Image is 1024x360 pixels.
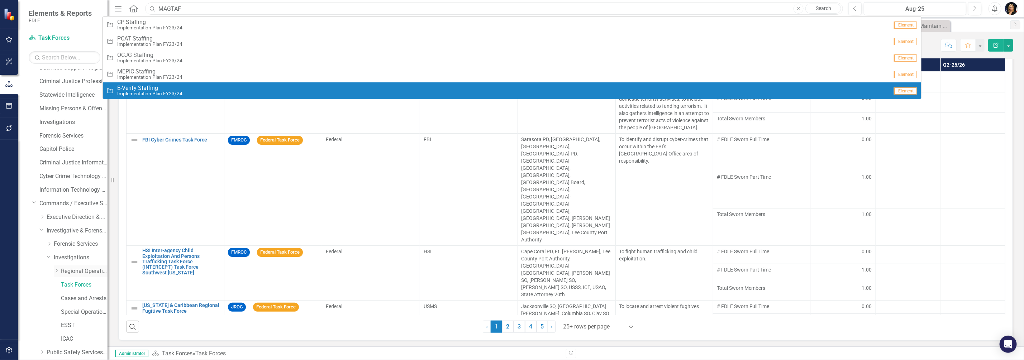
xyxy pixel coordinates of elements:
[103,49,921,66] a: OCJG StaffingImplementation Plan FY23/24Element
[717,303,807,310] span: # FDLE Sworn Full Time
[420,301,518,340] td: Double-Click to Edit
[228,136,250,145] span: FMROC
[115,350,148,357] span: Administrator
[491,321,502,333] span: 1
[117,91,182,96] small: Implementation Plan FY23/24
[47,227,108,235] a: Investigative & Forensic Services Command
[940,171,1005,208] td: Double-Click to Edit
[862,173,872,181] span: 1.00
[940,301,1005,314] td: Double-Click to Edit
[322,246,420,301] td: Double-Click to Edit
[619,74,710,131] p: To identify and target for prosecution, organized groups and individuals responsible for internat...
[29,9,92,18] span: Elements & Reports
[876,314,940,327] td: Double-Click to Edit
[717,211,807,218] span: Total Sworn Members
[322,301,420,340] td: Double-Click to Edit
[615,301,713,340] td: Double-Click to Edit
[537,321,548,333] a: 5
[876,301,940,314] td: Double-Click to Edit
[61,335,108,343] a: ICAC
[717,136,807,143] span: # FDLE Sworn Full Time
[615,134,713,246] td: Double-Click to Edit
[876,246,940,264] td: Double-Click to Edit
[940,314,1005,327] td: Double-Click to Edit
[811,171,876,208] td: Double-Click to Edit
[322,72,420,134] td: Double-Click to Edit
[615,72,713,134] td: Double-Click to Edit
[39,172,108,181] a: Cyber Crime Technology & Telecommunications
[811,264,876,282] td: Double-Click to Edit
[424,303,437,309] span: USMS
[326,303,342,309] span: Federal
[117,25,182,30] small: Implementation Plan FY23/24
[103,66,921,82] a: MEPIC StaffingImplementation Plan FY23/24Element
[29,34,100,42] a: Task Forces
[518,134,615,246] td: Double-Click to Edit
[713,134,811,171] td: Double-Click to Edit
[127,134,224,246] td: Double-Click to Edit Right Click for Context Menu
[117,58,182,63] small: Implementation Plan FY23/24
[551,323,553,330] span: ›
[228,248,250,257] span: FMROC
[117,68,182,75] span: MEPIC Staffing
[940,264,1005,282] td: Double-Click to Edit
[39,186,108,194] a: Information Technology Services
[862,115,872,122] span: 1.00
[862,136,872,143] span: 0.00
[894,71,917,78] span: Element
[713,92,811,113] td: Double-Click to Edit
[61,308,108,316] a: Special Operations Team
[862,211,872,218] span: 1.00
[619,136,709,164] span: To identify and disrupt cyber-crimes that occur within the FBI’s [GEOGRAPHIC_DATA] Office area of...
[1005,2,1018,15] img: Heather Pence
[39,132,108,140] a: Forensic Services
[619,303,699,309] span: To locate and arrest violent fugitives
[162,350,192,357] a: Task Forces
[257,136,303,145] span: Federal Task Force
[518,301,615,340] td: Double-Click to Edit
[866,5,964,13] div: Aug-25
[39,145,108,153] a: Capitol Police
[253,303,299,312] span: Federal Task Force
[224,72,322,134] td: Double-Click to Edit
[127,301,224,340] td: Double-Click to Edit Right Click for Context Menu
[811,92,876,113] td: Double-Click to Edit
[811,246,876,264] td: Double-Click to Edit
[805,4,841,14] a: Search
[717,115,807,122] span: Total Sworn Members
[224,134,322,246] td: Double-Click to Edit
[326,249,342,254] span: Federal
[228,303,246,312] span: JROC
[713,171,811,208] td: Double-Click to Edit
[117,19,182,25] span: CP Staffing
[525,321,537,333] a: 4
[518,72,615,134] td: Double-Click to Edit
[39,77,108,86] a: Criminal Justice Professionalism, Standards & Training Services
[127,246,224,301] td: Double-Click to Edit Right Click for Context Menu
[811,301,876,314] td: Double-Click to Edit
[521,303,610,316] span: Jacksonville SO, [GEOGRAPHIC_DATA][PERSON_NAME], Columbia SO, Clay SO
[615,246,713,301] td: Double-Click to Edit
[876,92,940,113] td: Double-Click to Edit
[940,72,1005,92] td: Double-Click to Edit
[142,137,220,143] a: FBI Cyber Crimes Task Force
[811,134,876,171] td: Double-Click to Edit
[717,248,807,255] span: # FDLE Sworn Full Time
[39,200,108,208] a: Commands / Executive Support Branch
[61,267,108,275] a: Regional Operations Centers
[940,246,1005,264] td: Double-Click to Edit
[811,314,876,327] td: Double-Click to Edit
[420,72,518,134] td: Double-Click to Edit
[713,301,811,314] td: Double-Click to Edit
[876,134,940,171] td: Double-Click to Edit
[142,248,220,275] a: HSI Inter-agency Child Exploitation And Persons Trafficking Task Force (INTERCEPT) Task Force Sou...
[61,321,108,330] a: ESST
[420,246,518,301] td: Double-Click to Edit
[257,248,303,257] span: Federal Task Force
[940,134,1005,171] td: Double-Click to Edit
[130,258,139,266] img: Not Defined
[152,350,561,358] div: »
[130,136,139,144] img: Not Defined
[424,136,431,142] span: FBI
